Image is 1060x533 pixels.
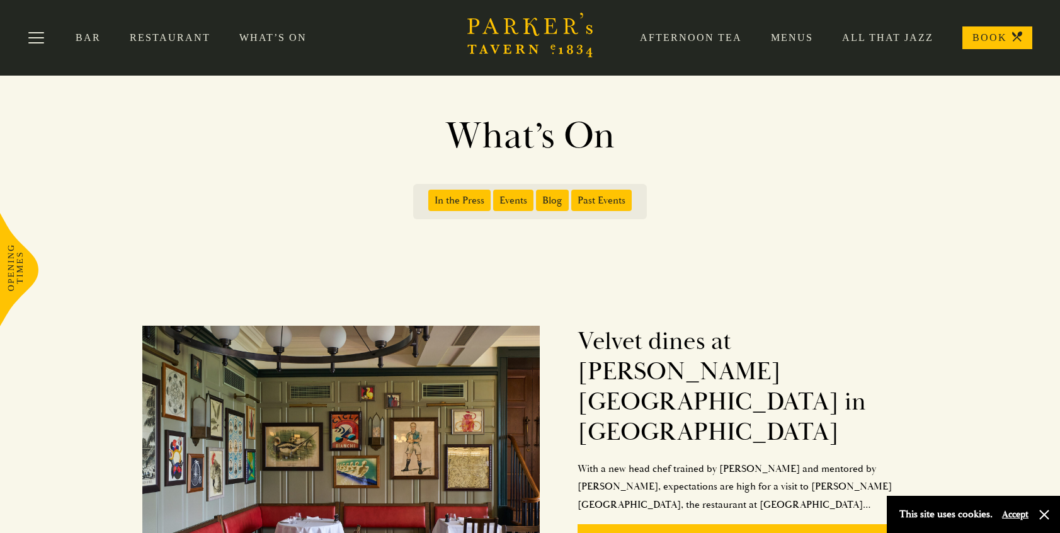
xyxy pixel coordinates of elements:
span: Blog [536,190,569,211]
h2: Velvet dines at [PERSON_NAME][GEOGRAPHIC_DATA] in [GEOGRAPHIC_DATA] [578,326,937,447]
p: This site uses cookies. [899,505,993,524]
span: Past Events [571,190,632,211]
button: Accept [1002,508,1029,520]
h1: What’s On [171,113,889,159]
button: Close and accept [1038,508,1051,521]
p: With a new head chef trained by [PERSON_NAME] and mentored by [PERSON_NAME], expectations are hig... [578,460,937,514]
span: Events [493,190,533,211]
span: In the Press [428,190,491,211]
